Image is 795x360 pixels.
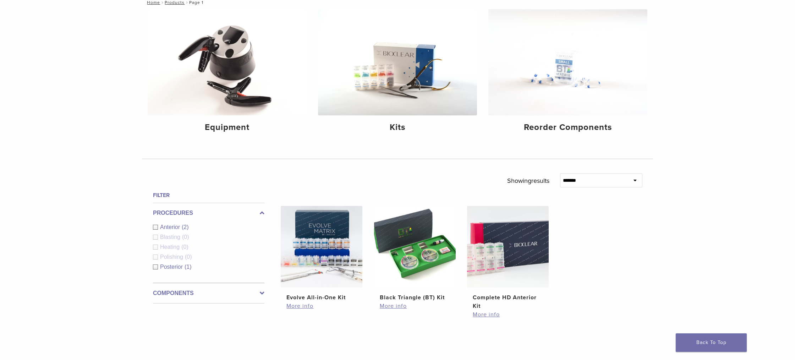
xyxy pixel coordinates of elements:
a: More info [286,302,357,310]
a: Black Triangle (BT) KitBlack Triangle (BT) Kit [374,206,456,302]
span: (2) [182,224,189,230]
p: Showing results [507,173,549,188]
img: Equipment [148,9,307,115]
img: Evolve All-in-One Kit [281,206,362,288]
h2: Black Triangle (BT) Kit [380,293,450,302]
h4: Reorder Components [494,121,642,134]
span: / [160,1,165,4]
span: (0) [185,254,192,260]
a: Evolve All-in-One KitEvolve All-in-One Kit [280,206,363,302]
a: More info [380,302,450,310]
span: Blasting [160,234,182,240]
span: (1) [185,264,192,270]
span: (0) [182,234,189,240]
a: Kits [318,9,477,138]
h2: Complete HD Anterior Kit [473,293,543,310]
span: Anterior [160,224,182,230]
img: Complete HD Anterior Kit [467,206,549,288]
span: Polishing [160,254,185,260]
a: Equipment [148,9,307,138]
a: Back To Top [676,333,747,352]
span: / [185,1,189,4]
a: More info [473,310,543,319]
h2: Evolve All-in-One Kit [286,293,357,302]
label: Components [153,289,264,298]
h4: Kits [324,121,471,134]
a: Reorder Components [488,9,647,138]
h4: Equipment [153,121,301,134]
h4: Filter [153,191,264,200]
span: Heating [160,244,181,250]
img: Kits [318,9,477,115]
span: Posterior [160,264,185,270]
img: Black Triangle (BT) Kit [374,206,456,288]
a: Complete HD Anterior KitComplete HD Anterior Kit [467,206,549,310]
label: Procedures [153,209,264,217]
span: (0) [181,244,188,250]
img: Reorder Components [488,9,647,115]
